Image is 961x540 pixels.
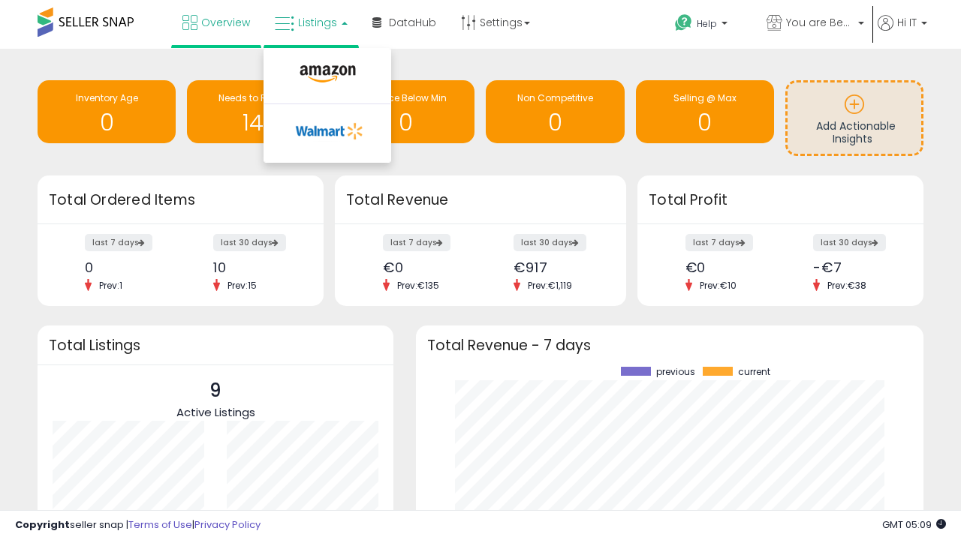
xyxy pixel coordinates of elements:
h3: Total Revenue [346,190,615,211]
a: Inventory Age 0 [38,80,176,143]
div: 10 [213,259,297,275]
label: last 7 days [383,234,450,251]
span: Prev: €10 [692,279,744,292]
h1: 141 [194,110,318,135]
span: Inventory Age [76,91,138,104]
label: last 30 days [514,234,586,251]
label: last 30 days [213,234,286,251]
span: BB Price Below Min [364,91,447,104]
span: DataHub [389,15,436,30]
a: Add Actionable Insights [788,82,921,154]
a: Help [663,2,753,49]
span: You are Beautiful (IT) [786,15,854,30]
div: €0 [685,259,770,275]
h3: Total Revenue - 7 days [427,340,912,351]
a: Hi IT [878,15,927,49]
div: €917 [514,259,600,275]
span: Non Competitive [517,91,593,104]
i: Get Help [674,13,693,32]
a: Selling @ Max 0 [636,80,774,143]
h1: 0 [45,110,168,135]
h3: Total Ordered Items [49,190,312,211]
a: Needs to Reprice 141 [187,80,325,143]
div: €0 [383,259,469,275]
h3: Total Listings [49,340,382,351]
span: Hi IT [897,15,917,30]
span: previous [656,367,695,377]
span: current [738,367,770,377]
span: Listings [298,15,337,30]
h3: Total Profit [649,190,912,211]
span: Overview [201,15,250,30]
strong: Copyright [15,517,70,532]
label: last 7 days [685,234,753,251]
label: last 7 days [85,234,152,251]
h1: 0 [344,110,467,135]
h1: 0 [493,110,616,135]
span: Prev: €135 [390,279,447,292]
span: Prev: €1,119 [520,279,580,292]
span: Active Listings [176,404,255,420]
div: seller snap | | [15,518,261,532]
a: Non Competitive 0 [486,80,624,143]
span: Prev: 15 [220,279,264,292]
span: Prev: €38 [820,279,874,292]
span: Help [697,17,717,30]
p: 9 [176,376,255,405]
a: Terms of Use [128,517,192,532]
span: Needs to Reprice [218,91,294,104]
span: Selling @ Max [673,91,737,104]
span: 2025-09-18 05:09 GMT [882,517,946,532]
label: last 30 days [813,234,886,251]
span: Add Actionable Insights [816,118,896,147]
span: Prev: 1 [92,279,130,292]
a: Privacy Policy [194,517,261,532]
a: BB Price Below Min 0 [336,80,474,143]
h1: 0 [643,110,767,135]
div: 0 [85,259,169,275]
div: -€7 [813,259,897,275]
